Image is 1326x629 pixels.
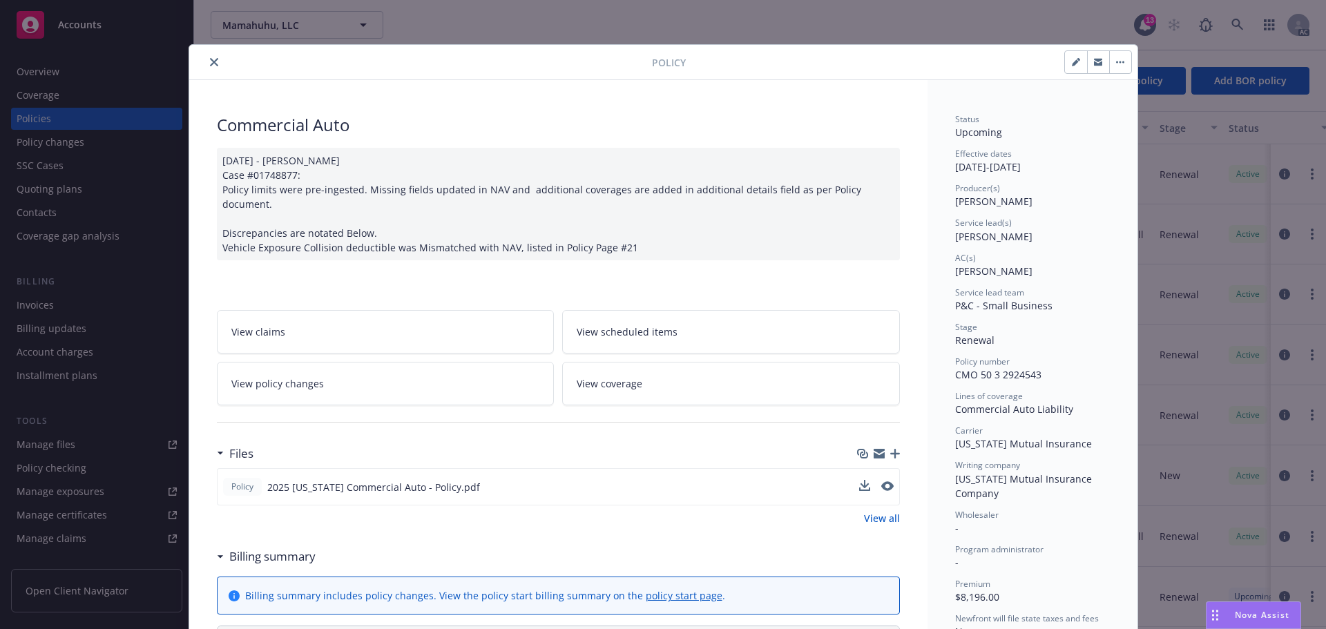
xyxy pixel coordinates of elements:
button: preview file [881,481,894,491]
a: View claims [217,310,555,354]
span: Status [955,113,979,125]
span: View policy changes [231,376,324,391]
span: Policy [229,481,256,493]
span: View scheduled items [577,325,678,339]
a: View all [864,511,900,525]
span: Policy number [955,356,1010,367]
a: View policy changes [217,362,555,405]
span: Writing company [955,459,1020,471]
span: Service lead(s) [955,217,1012,229]
span: Stage [955,321,977,333]
a: View scheduled items [562,310,900,354]
h3: Files [229,445,253,463]
span: Service lead team [955,287,1024,298]
span: Newfront will file state taxes and fees [955,612,1099,624]
span: $8,196.00 [955,590,999,603]
span: Effective dates [955,148,1012,159]
div: Billing summary includes policy changes. View the policy start billing summary on the . [245,588,725,603]
span: Upcoming [955,126,1002,139]
span: - [955,521,959,534]
button: preview file [881,480,894,494]
span: CMO 50 3 2924543 [955,368,1041,381]
span: [PERSON_NAME] [955,230,1032,243]
div: [DATE] - [PERSON_NAME] Case #01748877: Policy limits were pre-ingested. Missing fields updated in... [217,148,900,260]
a: View coverage [562,362,900,405]
button: close [206,54,222,70]
span: [PERSON_NAME] [955,195,1032,208]
button: download file [859,480,870,494]
div: [DATE] - [DATE] [955,148,1110,174]
div: Drag to move [1207,602,1224,628]
span: Lines of coverage [955,390,1023,402]
span: Premium [955,578,990,590]
span: Wholesaler [955,509,999,521]
span: Producer(s) [955,182,1000,194]
button: Nova Assist [1206,601,1301,629]
span: Nova Assist [1235,609,1289,621]
span: P&C - Small Business [955,299,1053,312]
div: Billing summary [217,548,316,565]
span: [US_STATE] Mutual Insurance [955,437,1092,450]
span: - [955,556,959,569]
span: [PERSON_NAME] [955,264,1032,278]
span: Policy [652,55,686,70]
span: Commercial Auto Liability [955,403,1073,416]
div: Files [217,445,253,463]
span: Carrier [955,425,983,436]
h3: Billing summary [229,548,316,565]
span: Program administrator [955,543,1044,555]
span: View coverage [577,376,642,391]
span: View claims [231,325,285,339]
span: [US_STATE] Mutual Insurance Company [955,472,1095,500]
a: policy start page [646,589,722,602]
span: Renewal [955,333,995,347]
span: 2025 [US_STATE] Commercial Auto - Policy.pdf [267,480,480,494]
button: download file [859,480,870,491]
span: AC(s) [955,252,976,264]
div: Commercial Auto [217,113,900,137]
